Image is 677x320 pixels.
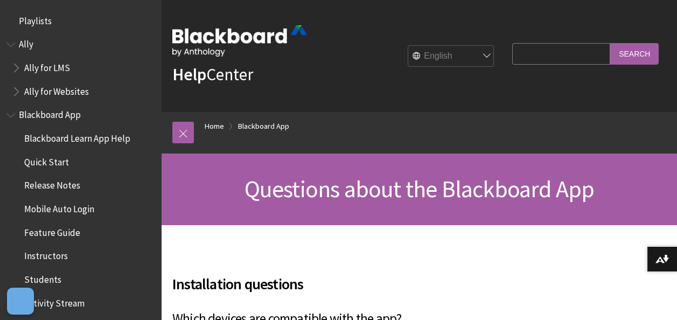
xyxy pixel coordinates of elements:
[24,82,89,97] span: Ally for Websites
[6,36,155,101] nav: Book outline for Anthology Ally Help
[19,12,52,26] span: Playlists
[172,64,206,85] strong: Help
[24,224,80,238] span: Feature Guide
[19,106,81,121] span: Blackboard App
[610,43,659,64] input: Search
[24,59,70,73] span: Ally for LMS
[24,129,130,144] span: Blackboard Learn App Help
[6,12,155,30] nav: Book outline for Playlists
[172,25,307,57] img: Blackboard by Anthology
[172,64,253,85] a: HelpCenter
[24,200,94,214] span: Mobile Auto Login
[7,288,34,315] button: Open Preferences
[24,177,80,191] span: Release Notes
[245,174,595,204] span: Questions about the Blackboard App
[205,120,224,133] a: Home
[24,270,61,285] span: Students
[19,36,33,50] span: Ally
[24,153,69,168] span: Quick Start
[24,294,85,309] span: Activity Stream
[238,120,289,133] a: Blackboard App
[408,46,494,67] select: Site Language Selector
[24,247,68,262] span: Instructors
[172,273,507,295] span: Installation questions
